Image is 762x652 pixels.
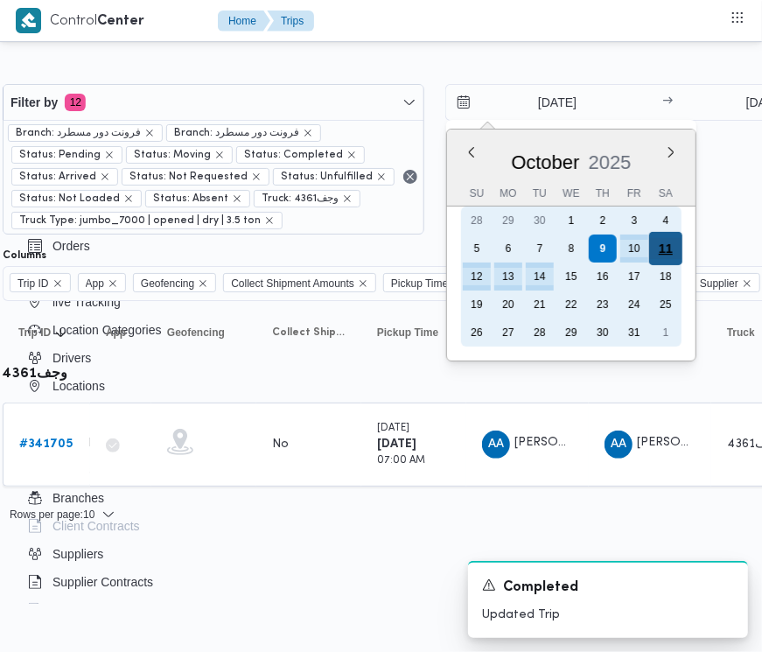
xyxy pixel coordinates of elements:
div: day-4 [652,207,680,235]
span: Collect Shipment Amounts [223,273,376,292]
div: day-1 [652,319,680,347]
button: remove selected entity [123,193,134,204]
div: → [662,96,673,109]
div: day-29 [557,319,585,347]
span: Truck Type: jumbo_7000 | opened | dry | 3.5 ton [19,213,261,228]
button: remove selected entity [303,128,313,138]
div: Su [463,181,491,206]
span: Status: Arrived [11,168,118,186]
span: Geofencing [133,273,216,292]
div: day-18 [652,263,680,291]
div: day-24 [620,291,648,319]
span: Supplier [700,274,738,293]
div: day-29 [494,207,522,235]
span: Status: Completed [236,146,365,164]
div: day-15 [557,263,585,291]
div: Ahmad Aizat Said Daroish Sulaiaman [482,431,510,459]
div: day-20 [494,291,522,319]
span: Status: Moving [134,147,211,163]
div: Button. Open the month selector. October is currently selected. [510,151,580,174]
button: remove selected entity [144,128,155,138]
button: remove selected entity [100,172,110,182]
button: App [99,319,143,347]
div: day-25 [652,291,680,319]
b: وجف4361 [3,368,67,381]
button: Rows per page:10 [3,504,122,525]
span: [PERSON_NAME] [PERSON_NAME] [514,438,717,449]
div: day-26 [463,319,491,347]
span: Branch: فرونت دور مسطرد [166,124,321,142]
div: Notification [482,577,734,599]
button: Remove Collect Shipment Amounts from selection in this group [358,278,368,289]
span: Trip ID [10,273,71,292]
div: day-5 [463,235,491,263]
span: Branch: فرونت دور مسطرد [16,125,141,141]
button: Pickup Time [370,319,458,347]
div: Th [589,181,617,206]
button: remove selected entity [251,172,262,182]
div: Fr [620,181,648,206]
div: month-2025-10 [461,207,682,347]
span: AA [611,431,626,459]
span: Supplier Contracts [52,571,153,592]
span: Collect Shipment Amounts [231,274,354,293]
span: Truck [727,326,755,340]
span: Pickup Time [383,273,470,292]
div: day-14 [526,263,554,291]
b: Center [97,15,144,28]
span: Rows per page : 10 [10,504,94,525]
div: day-23 [589,291,617,319]
div: We [557,181,585,206]
span: Devices [52,599,96,620]
div: day-31 [620,319,648,347]
div: Tu [526,181,554,206]
span: Status: Absent [153,191,228,207]
span: October [511,151,579,173]
div: Mo [494,181,522,206]
button: Supplier Contracts [21,568,199,596]
div: day-19 [463,291,491,319]
label: Columns [3,249,46,263]
img: X8yXhbKr1z7QwAAAABJRU5ErkJggg== [16,8,41,33]
div: day-9 [589,235,617,263]
button: Remove Geofencing from selection in this group [198,278,208,289]
div: day-17 [620,263,648,291]
button: remove selected entity [214,150,225,160]
span: Truck: وجف4361 [262,191,339,207]
div: day-6 [494,235,522,263]
div: day-11 [648,232,682,265]
button: remove selected entity [346,150,357,160]
span: Collect Shipment Amounts [272,326,346,340]
span: App [106,326,126,340]
div: day-27 [494,319,522,347]
div: day-7 [526,235,554,263]
small: [DATE] [377,424,409,433]
div: day-10 [620,235,648,263]
span: Status: Not Loaded [19,191,120,207]
span: Filter by [10,92,58,113]
span: Truck Type: jumbo_7000 | opened | dry | 3.5 ton [11,212,283,229]
div: No [272,437,289,452]
div: Sa [652,181,680,206]
button: Next month [664,145,678,159]
div: day-8 [557,235,585,263]
button: remove selected entity [342,193,353,204]
div: day-16 [589,263,617,291]
span: Status: Arrived [19,169,96,185]
button: remove selected entity [232,193,242,204]
b: # 341705 [19,438,73,450]
button: Remove Trip ID from selection in this group [52,278,63,289]
button: Filter by12 active filters [3,85,423,120]
b: [DATE] [377,438,416,450]
div: day-28 [463,207,491,235]
div: day-13 [494,263,522,291]
div: day-30 [526,207,554,235]
svg: Sorted in descending order [54,326,68,340]
span: Status: Unfulfilled [281,169,373,185]
span: Status: Moving [126,146,233,164]
button: Suppliers [21,540,199,568]
div: Button. Open the year selector. 2025 is currently selected. [587,151,632,174]
span: Status: Pending [11,146,122,164]
button: Home [218,11,270,32]
button: Trip IDSorted in descending order [11,319,81,347]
